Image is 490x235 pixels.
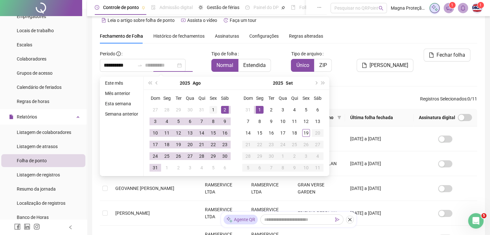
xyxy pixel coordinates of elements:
div: 16 [267,129,275,137]
span: Listagem de atrasos [17,144,58,149]
div: 21 [244,141,252,148]
td: 2025-08-13 [184,127,196,139]
div: 1 [209,106,217,114]
th: Sáb [312,92,323,104]
div: 30 [186,106,194,114]
div: 3 [302,152,310,160]
span: pushpin [281,6,285,10]
div: 11 [291,117,298,125]
td: [DATE] a [DATE] [345,176,414,201]
td: 2025-10-08 [277,162,289,174]
td: 2025-08-21 [196,139,207,150]
td: 2025-07-29 [173,104,184,116]
div: 10 [151,129,159,137]
div: 5 [244,164,252,172]
div: 22 [256,141,264,148]
span: youtube [181,18,186,23]
div: 31 [244,106,252,114]
span: ellipsis [317,5,322,10]
span: to [137,63,142,68]
span: filter [337,116,341,119]
td: 2025-09-02 [265,104,277,116]
div: 25 [163,152,171,160]
td: 2025-09-21 [242,139,254,150]
div: 6 [186,117,194,125]
li: Semana anterior [102,110,141,118]
td: 2025-07-30 [184,104,196,116]
div: 6 [221,164,229,172]
span: ZIP [319,62,327,68]
span: Resumo da jornada [17,186,56,192]
div: 12 [302,117,310,125]
td: 2025-08-26 [173,150,184,162]
td: 2025-10-06 [254,162,265,174]
div: 27 [151,106,159,114]
span: linkedin [24,223,30,230]
span: file [362,63,367,68]
th: Seg [254,92,265,104]
span: close [348,217,352,222]
td: 2025-09-26 [300,139,312,150]
td: 2025-09-02 [173,162,184,174]
sup: Atualize o seu contato no menu Meus Dados [477,2,484,8]
span: Registros Selecionados [420,96,466,101]
div: 31 [198,106,206,114]
span: filter [336,113,342,122]
div: 9 [221,117,229,125]
div: 24 [279,141,287,148]
span: Tipo de folha [211,50,237,57]
span: file-text [101,18,106,23]
span: search [379,6,383,11]
div: 4 [314,152,322,160]
span: Configurações [249,34,279,38]
div: 28 [163,106,171,114]
span: Leia o artigo sobre folha de ponto [108,18,175,23]
span: Locais de trabalho [17,28,54,33]
div: 5 [209,164,217,172]
button: Fechar folha [424,49,470,61]
div: 11 [163,129,171,137]
td: 2025-08-06 [184,116,196,127]
span: Calendário de feriados [17,85,62,90]
td: 2025-09-19 [300,127,312,139]
span: Listagem de registros [17,172,60,177]
td: 2025-09-25 [289,139,300,150]
div: 27 [186,152,194,160]
div: 20 [186,141,194,148]
div: 20 [314,129,322,137]
div: 14 [244,129,252,137]
div: 9 [291,164,298,172]
div: 10 [302,164,310,172]
div: 7 [244,117,252,125]
th: Dom [242,92,254,104]
div: 30 [221,152,229,160]
td: 2025-09-04 [289,104,300,116]
td: 2025-09-07 [242,116,254,127]
td: 2025-09-28 [242,150,254,162]
span: 5 [481,213,486,218]
button: month panel [286,77,293,89]
button: [PERSON_NAME] [357,59,413,72]
td: 2025-08-27 [184,150,196,162]
span: Regras de horas [17,99,49,104]
span: pushpin [141,6,145,10]
div: 18 [163,141,171,148]
div: 17 [151,141,159,148]
div: 11 [314,164,322,172]
td: [DATE] a [DATE] [345,201,414,226]
span: clock-circle [95,5,99,10]
div: 4 [291,106,298,114]
td: 2025-09-29 [254,150,265,162]
td: 2025-09-08 [254,116,265,127]
td: 2025-08-30 [219,150,231,162]
img: 21831 [472,3,482,13]
div: 13 [186,129,194,137]
span: bell [460,5,466,11]
span: Painel do DP [254,5,279,10]
div: 3 [186,164,194,172]
span: Normal [216,62,233,68]
td: RAMSERVICE LTDA [200,201,246,226]
div: 14 [198,129,206,137]
div: 4 [163,117,171,125]
td: 2025-10-01 [277,150,289,162]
